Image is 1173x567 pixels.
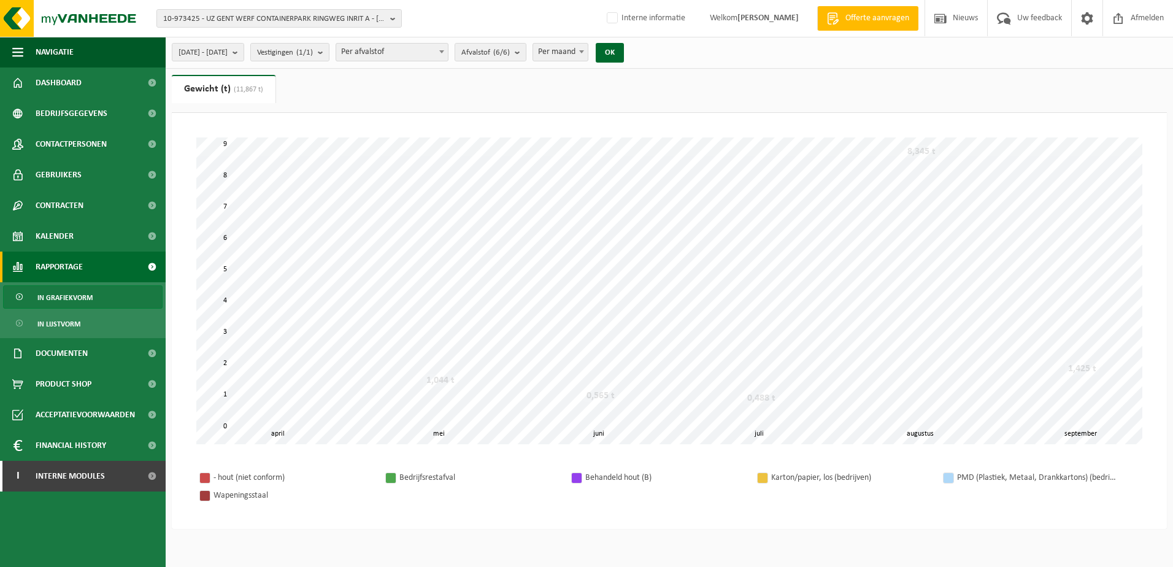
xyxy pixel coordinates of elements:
span: Acceptatievoorwaarden [36,399,135,430]
div: Bedrijfsrestafval [399,470,559,485]
div: 1,044 t [423,374,458,387]
span: Product Shop [36,369,91,399]
span: In grafiekvorm [37,286,93,309]
div: Wapeningsstaal [213,488,373,503]
strong: [PERSON_NAME] [737,13,799,23]
span: Navigatie [36,37,74,67]
span: Offerte aanvragen [842,12,912,25]
div: 0,488 t [744,392,779,404]
a: In lijstvorm [3,312,163,335]
span: Financial History [36,430,106,461]
a: Offerte aanvragen [817,6,918,31]
span: Kalender [36,221,74,252]
span: Contracten [36,190,83,221]
span: Per maand [533,44,588,61]
button: 10-973425 - UZ GENT WERF CONTAINERPARK RINGWEG INRIT A - [GEOGRAPHIC_DATA] [156,9,402,28]
span: Rapportage [36,252,83,282]
button: Vestigingen(1/1) [250,43,329,61]
span: Per maand [533,43,588,61]
span: Contactpersonen [36,129,107,160]
div: - hout (niet conform) [213,470,373,485]
label: Interne informatie [604,9,685,28]
div: PMD (Plastiek, Metaal, Drankkartons) (bedrijven) [957,470,1117,485]
div: 8,345 t [904,145,939,158]
span: Per afvalstof [336,44,448,61]
span: Afvalstof [461,44,510,62]
span: I [12,461,23,492]
span: Documenten [36,338,88,369]
div: Karton/papier, los (bedrijven) [771,470,931,485]
span: In lijstvorm [37,312,80,336]
count: (6/6) [493,48,510,56]
span: Bedrijfsgegevens [36,98,107,129]
a: In grafiekvorm [3,285,163,309]
button: [DATE] - [DATE] [172,43,244,61]
span: Dashboard [36,67,82,98]
span: 10-973425 - UZ GENT WERF CONTAINERPARK RINGWEG INRIT A - [GEOGRAPHIC_DATA] [163,10,385,28]
span: Per afvalstof [336,43,448,61]
count: (1/1) [296,48,313,56]
div: Behandeld hout (B) [585,470,745,485]
a: Gewicht (t) [172,75,275,103]
div: 1,425 t [1065,363,1099,375]
div: 0,565 t [583,390,618,402]
span: Interne modules [36,461,105,492]
span: [DATE] - [DATE] [179,44,228,62]
span: Vestigingen [257,44,313,62]
button: OK [596,43,624,63]
span: (11,867 t) [231,86,263,93]
button: Afvalstof(6/6) [455,43,526,61]
span: Gebruikers [36,160,82,190]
